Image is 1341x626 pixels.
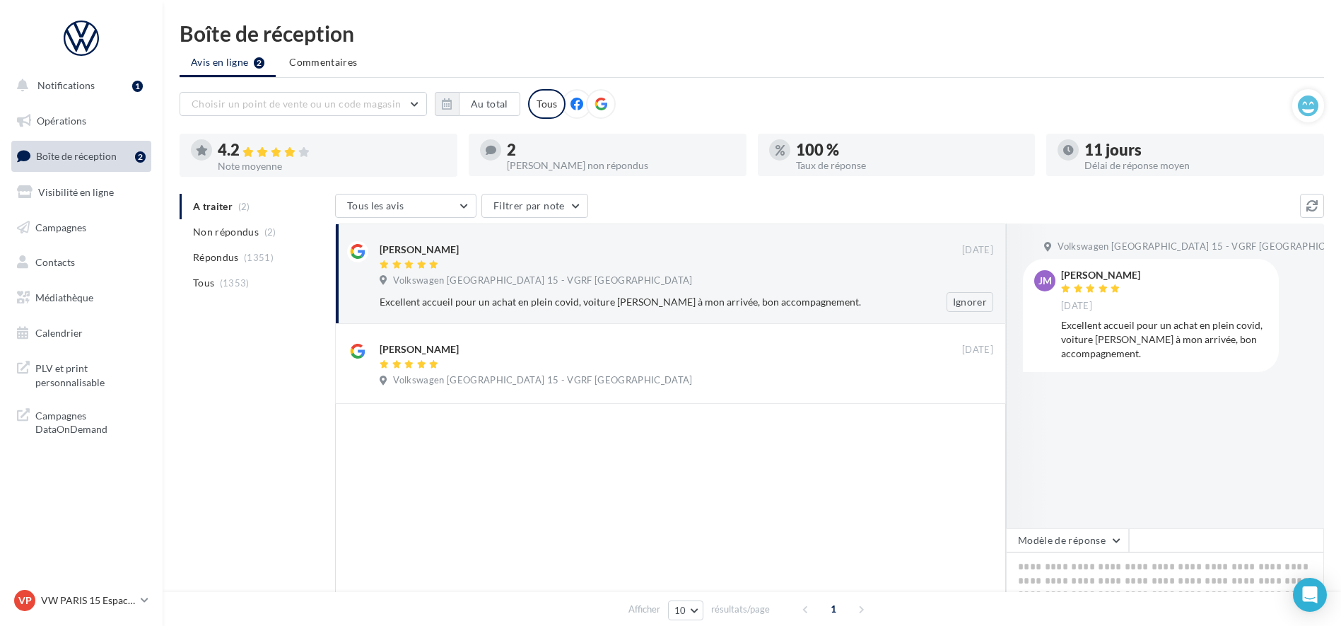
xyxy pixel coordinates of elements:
div: 11 jours [1084,142,1313,158]
a: Campagnes DataOnDemand [8,400,154,442]
span: Commentaires [289,55,357,69]
span: (1351) [244,252,274,263]
a: VP VW PARIS 15 Espace Suffren [11,587,151,614]
div: Boîte de réception [180,23,1324,44]
span: Choisir un point de vente ou un code magasin [192,98,401,110]
button: Au total [459,92,520,116]
span: Campagnes DataOnDemand [35,406,146,436]
div: [PERSON_NAME] [1061,270,1140,280]
button: Ignorer [947,292,993,312]
span: résultats/page [711,603,770,616]
span: [DATE] [962,244,993,257]
span: [DATE] [1061,300,1092,313]
span: (2) [264,226,276,238]
span: Volkswagen [GEOGRAPHIC_DATA] 15 - VGRF [GEOGRAPHIC_DATA] [393,374,692,387]
div: [PERSON_NAME] [380,342,459,357]
div: 2 [507,142,735,158]
span: Opérations [37,115,86,127]
span: PLV et print personnalisable [35,359,146,389]
span: [DATE] [962,344,993,357]
span: Volkswagen [GEOGRAPHIC_DATA] 15 - VGRF [GEOGRAPHIC_DATA] [393,274,692,287]
span: Non répondus [193,225,259,239]
span: (1353) [220,277,250,289]
button: Modèle de réponse [1006,528,1129,552]
a: Contacts [8,248,154,277]
span: VP [18,593,32,608]
span: Campagnes [35,221,86,233]
a: Médiathèque [8,283,154,313]
button: Au total [435,92,520,116]
a: Boîte de réception2 [8,141,154,171]
div: Délai de réponse moyen [1084,161,1313,170]
span: JM [1038,274,1052,288]
a: Campagnes [8,213,154,243]
span: Boîte de réception [36,150,117,162]
div: 100 % [796,142,1024,158]
div: [PERSON_NAME] [380,243,459,257]
a: Opérations [8,106,154,136]
a: Visibilité en ligne [8,178,154,207]
span: Tous [193,276,214,290]
div: 4.2 [218,142,446,158]
span: Répondus [193,250,239,265]
div: Excellent accueil pour un achat en plein covid, voiture [PERSON_NAME] à mon arrivée, bon accompag... [380,295,901,309]
span: Contacts [35,256,75,268]
div: 1 [132,81,143,92]
button: Filtrer par note [481,194,588,218]
div: Excellent accueil pour un achat en plein covid, voiture [PERSON_NAME] à mon arrivée, bon accompag... [1061,318,1267,361]
span: Calendrier [35,327,83,339]
span: 10 [674,605,686,616]
a: PLV et print personnalisable [8,353,154,395]
span: Notifications [37,79,95,91]
span: 1 [822,598,845,620]
span: Visibilité en ligne [38,186,114,198]
span: Afficher [628,603,660,616]
span: Médiathèque [35,291,93,303]
div: Tous [528,89,566,119]
button: 10 [668,601,704,620]
span: Tous les avis [347,199,404,211]
div: Open Intercom Messenger [1293,578,1327,612]
button: Choisir un point de vente ou un code magasin [180,92,427,116]
button: Notifications 1 [8,71,148,100]
a: Calendrier [8,318,154,348]
button: Tous les avis [335,194,476,218]
div: [PERSON_NAME] non répondus [507,161,735,170]
p: VW PARIS 15 Espace Suffren [41,593,135,608]
div: 2 [135,151,146,163]
div: Note moyenne [218,161,446,171]
div: Taux de réponse [796,161,1024,170]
